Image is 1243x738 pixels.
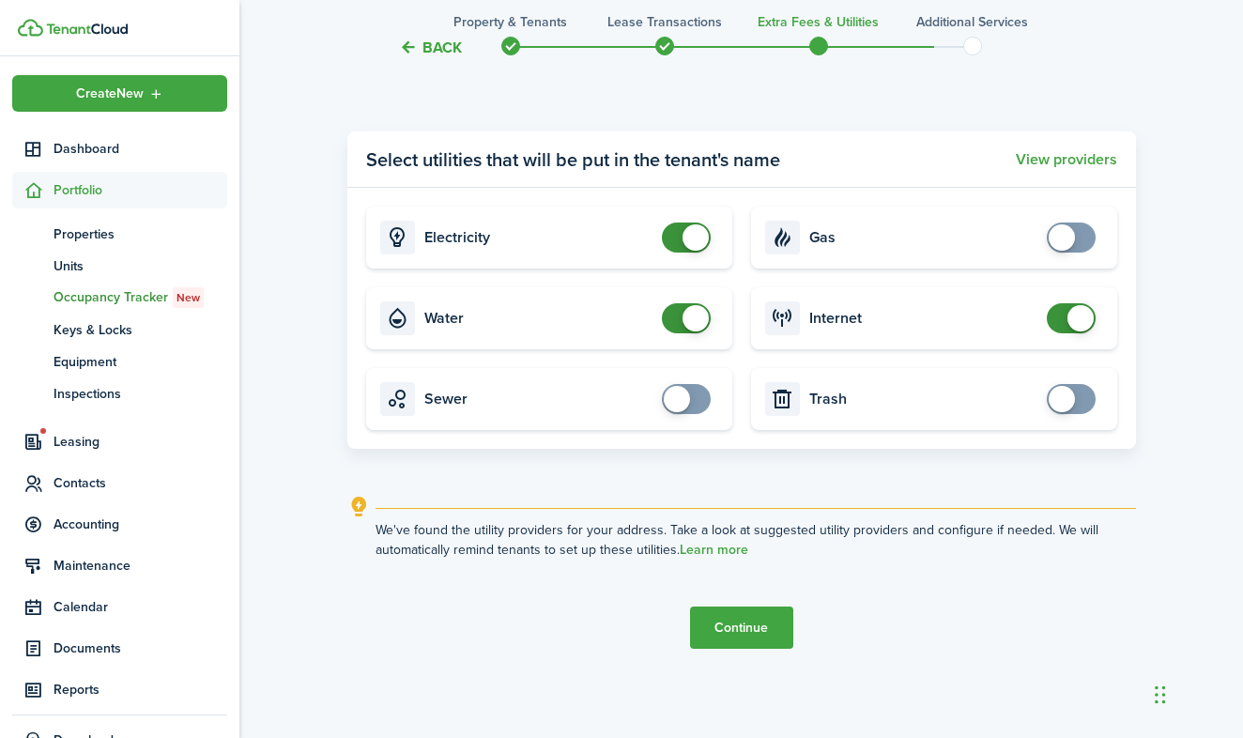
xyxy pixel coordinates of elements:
[54,180,227,200] span: Portfolio
[54,352,227,372] span: Equipment
[54,638,227,658] span: Documents
[12,218,227,250] a: Properties
[376,520,1136,560] explanation-description: We've found the utility providers for your address. Take a look at suggested utility providers an...
[12,250,227,282] a: Units
[54,515,227,534] span: Accounting
[1149,648,1243,738] iframe: Chat Widget
[76,87,144,100] span: Create New
[12,671,227,708] a: Reports
[54,473,227,493] span: Contacts
[690,607,793,649] button: Continue
[809,310,1037,327] card-title: Internet
[12,282,227,314] a: Occupancy TrackerNew
[54,680,227,700] span: Reports
[54,432,227,452] span: Leasing
[18,19,43,37] img: TenantCloud
[54,224,227,244] span: Properties
[54,384,227,404] span: Inspections
[453,12,567,32] h3: Property & Tenants
[46,23,128,35] img: TenantCloud
[176,289,200,306] span: New
[347,496,371,518] i: outline
[12,131,227,167] a: Dashboard
[680,543,748,558] a: Learn more
[424,310,652,327] card-title: Water
[1155,667,1166,723] div: Drag
[12,75,227,112] button: Open menu
[54,556,227,576] span: Maintenance
[54,320,227,340] span: Keys & Locks
[424,229,652,246] card-title: Electricity
[607,12,722,32] h3: Lease Transactions
[1016,151,1117,168] button: View providers
[12,314,227,346] a: Keys & Locks
[54,287,227,308] span: Occupancy Tracker
[54,256,227,276] span: Units
[12,346,227,377] a: Equipment
[758,12,879,32] h3: Extra fees & Utilities
[54,139,227,159] span: Dashboard
[916,12,1028,32] h3: Additional Services
[809,229,1037,246] card-title: Gas
[54,597,227,617] span: Calendar
[809,391,1037,407] card-title: Trash
[12,377,227,409] a: Inspections
[366,146,780,174] panel-main-title: Select utilities that will be put in the tenant's name
[399,38,462,57] button: Back
[424,391,652,407] card-title: Sewer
